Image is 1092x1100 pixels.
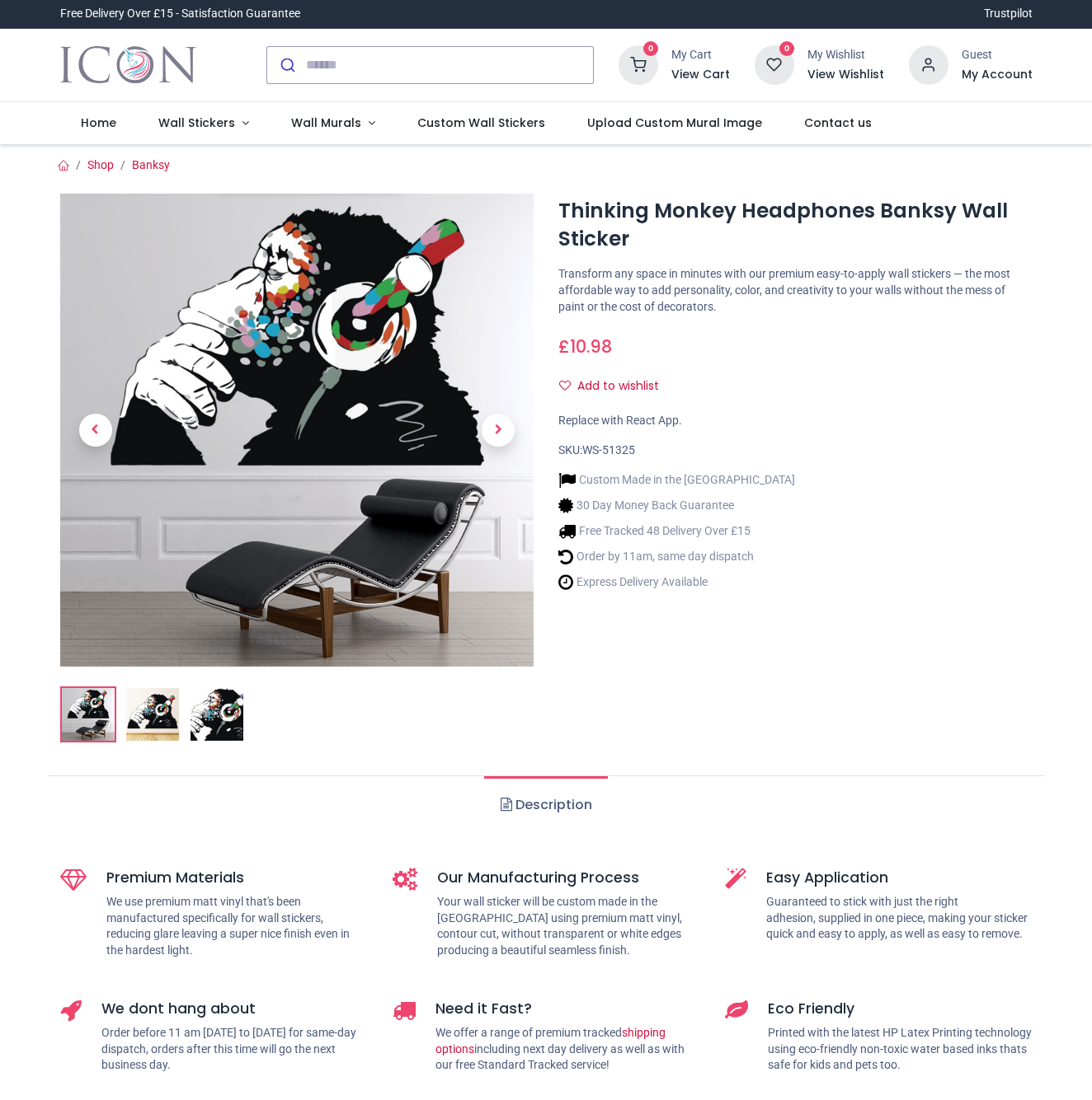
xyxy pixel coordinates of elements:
[587,115,762,131] span: Upload Custom Mural Image
[570,335,612,358] span: 10.98
[558,573,795,591] li: Express Delivery Available
[807,47,884,63] div: My Wishlist
[60,264,131,596] a: Previous
[484,776,607,834] a: Description
[558,197,1033,254] h1: Thinking Monkey Headphones Banksy Wall Sticker
[768,1025,1033,1074] p: Printed with the latest HP Latex Printing technology using eco-friendly non-toxic water based ink...
[79,414,112,447] span: Previous
[558,471,795,489] li: Custom Made in the [GEOGRAPHIC_DATA]
[435,999,700,1019] h5: Need it Fast?
[437,868,700,888] h5: Our Manufacturing Process
[463,264,534,596] a: Next
[559,380,571,391] i: Add to wishlist
[962,67,1033,83] a: My Account
[766,868,1033,888] h5: Easy Application
[558,442,1033,459] div: SKU:
[643,41,659,57] sup: 0
[158,115,235,131] span: Wall Stickers
[779,41,795,57] sup: 0
[437,894,700,958] p: Your wall sticker will be custom made in the [GEOGRAPHIC_DATA] using premium matt vinyl, contour ...
[132,158,170,171] a: Banksy
[558,522,795,540] li: Free Tracked 48 Delivery Over £15
[768,999,1033,1019] h5: Eco Friendly
[101,1025,368,1074] p: Order before 11 am [DATE] to [DATE] for same-day dispatch, orders after this time will go the nex...
[671,67,730,83] a: View Cart
[101,999,368,1019] h5: We dont hang about
[807,67,884,83] a: View Wishlist
[482,414,515,447] span: Next
[804,115,872,131] span: Contact us
[558,413,1033,429] div: Replace with React App.
[755,57,794,70] a: 0
[138,102,271,145] a: Wall Stickers
[558,497,795,514] li: 30 Day Money Back Guarantee
[60,194,534,667] img: Thinking Monkey Headphones Banksy Wall Sticker
[270,102,396,145] a: Wall Murals
[106,894,368,958] p: We use premium matt vinyl that's been manufactured specifically for wall stickers, reducing glare...
[106,868,368,888] h5: Premium Materials
[558,372,673,400] button: Add to wishlistAdd to wishlist
[417,115,545,131] span: Custom Wall Stickers
[984,6,1033,22] a: Trustpilot
[582,443,635,456] span: WS-51325
[81,115,116,131] span: Home
[267,47,306,83] button: Submit
[291,115,361,131] span: Wall Murals
[766,894,1033,943] p: Guaranteed to stick with just the right adhesion, supplied in one piece, making your sticker quic...
[435,1025,700,1074] p: We offer a range of premium tracked including next day delivery as well as with our free Standard...
[191,688,243,741] img: WS-51325-03
[558,266,1033,315] p: Transform any space in minutes with our premium easy-to-apply wall stickers — the most affordable...
[60,42,196,88] img: Icon Wall Stickers
[962,47,1033,63] div: Guest
[87,158,114,171] a: Shop
[558,548,795,565] li: Order by 11am, same day dispatch
[558,335,612,358] span: £
[435,1026,666,1056] a: shipping options
[671,47,730,63] div: My Cart
[126,688,179,741] img: WS-51325-02
[60,42,196,88] a: Logo of Icon Wall Stickers
[619,57,658,70] a: 0
[60,6,300,22] div: Free Delivery Over £15 - Satisfaction Guarantee
[62,688,115,741] img: Thinking Monkey Headphones Banksy Wall Sticker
